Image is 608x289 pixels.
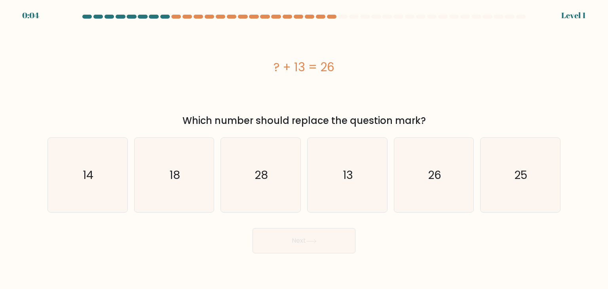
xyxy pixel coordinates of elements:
text: 13 [343,167,353,183]
text: 28 [255,167,268,183]
button: Next [253,228,355,253]
div: Which number should replace the question mark? [52,114,556,128]
div: Level 1 [561,10,586,21]
div: ? + 13 = 26 [47,58,560,76]
text: 14 [83,167,94,183]
text: 18 [169,167,180,183]
text: 25 [515,167,528,183]
div: 0:04 [22,10,39,21]
text: 26 [428,167,441,183]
